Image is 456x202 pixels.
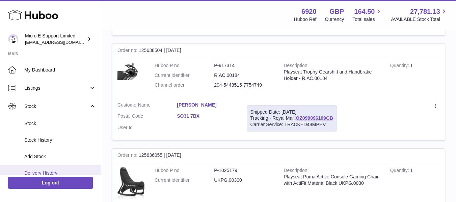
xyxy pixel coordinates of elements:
[24,103,89,110] span: Stock
[214,62,273,69] dd: P-917314
[177,113,236,119] a: SO31 7BX
[391,16,448,23] span: AVAILABLE Stock Total
[214,177,273,183] dd: UKPG.00300
[155,62,214,69] dt: Huboo P no
[24,137,96,143] span: Stock History
[8,34,18,44] img: contact@micropcsupport.com
[410,7,440,16] span: 27,781.13
[177,102,236,108] a: [PERSON_NAME]
[284,63,309,70] strong: Description
[325,16,344,23] div: Currency
[155,82,214,88] dt: Channel order
[117,102,138,108] span: Customer
[112,44,445,57] div: 125638504 | [DATE]
[301,7,317,16] strong: 6920
[214,167,273,174] dd: P-1025179
[352,16,382,23] span: Total sales
[247,105,337,132] div: Tracking - Royal Mail:
[214,72,273,79] dd: R.AC.00184
[24,120,96,127] span: Stock
[117,152,139,160] strong: Order no
[250,121,333,128] div: Carrier Service: TRACKED48MPHV
[250,109,333,115] div: Shipped Date: [DATE]
[352,7,382,23] a: 164.50 Total sales
[24,85,89,91] span: Listings
[155,167,214,174] dt: Huboo P no
[284,69,380,82] div: Playseat Trophy Gearshift and Handbrake Holder - R.AC.00184
[25,33,86,46] div: Micro E Support Limited
[8,177,93,189] a: Log out
[329,7,344,16] strong: GBP
[385,57,445,97] td: 1
[296,115,333,121] a: OZ099096109GB
[214,82,273,88] dd: 204-5443515-7754749
[390,63,410,70] strong: Quantity
[155,177,214,183] dt: Current identifier
[24,170,96,176] span: Delivery History
[354,7,375,16] span: 164.50
[24,67,96,73] span: My Dashboard
[117,102,177,110] dt: Name
[112,149,445,162] div: 125636055 | [DATE]
[24,153,96,160] span: Add Stock
[117,113,177,121] dt: Postal Code
[294,16,317,23] div: Huboo Ref
[155,72,214,79] dt: Current identifier
[117,62,144,80] img: $_57.JPG
[284,174,380,186] div: Playseat Puma Active Console Gaming Chair with ActiFit Material Black UKPG.0030
[390,168,410,175] strong: Quantity
[25,39,99,45] span: [EMAIL_ADDRESS][DOMAIN_NAME]
[117,48,139,55] strong: Order no
[391,7,448,23] a: 27,781.13 AVAILABLE Stock Total
[117,124,177,131] dt: User Id
[117,167,144,199] img: $_57.JPG
[284,168,309,175] strong: Description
